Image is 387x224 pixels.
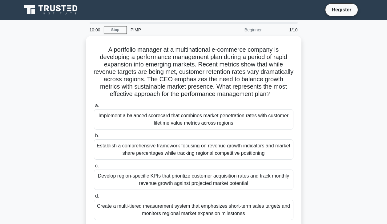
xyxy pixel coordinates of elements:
[94,139,293,160] div: Establish a comprehensive framework focusing on revenue growth indicators and market share percen...
[94,170,293,190] div: Develop region-specific KPIs that prioritize customer acquisition rates and track monthly revenue...
[127,24,212,36] div: PfMP
[265,24,301,36] div: 1/10
[212,24,265,36] div: Beginner
[328,6,355,14] a: Register
[93,46,294,98] h5: A portfolio manager at a multinational e-commerce company is developing a performance management ...
[95,193,99,198] span: d.
[95,133,99,138] span: b.
[94,109,293,130] div: Implement a balanced scorecard that combines market penetration rates with customer lifetime valu...
[95,103,99,108] span: a.
[86,24,104,36] div: 10:00
[104,26,127,34] a: Stop
[95,163,99,168] span: c.
[94,200,293,220] div: Create a multi-tiered measurement system that emphasizes short-term sales targets and monitors re...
